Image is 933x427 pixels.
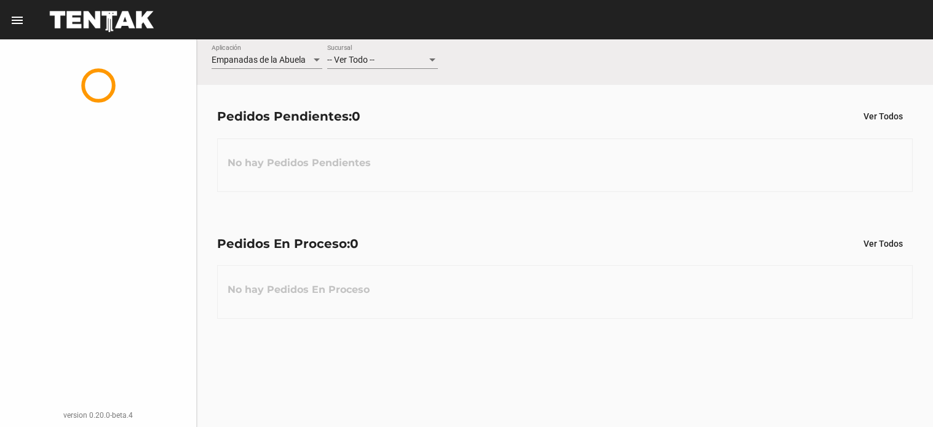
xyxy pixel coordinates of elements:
[854,233,913,255] button: Ver Todos
[217,106,360,126] div: Pedidos Pendientes:
[10,409,186,421] div: version 0.20.0-beta.4
[854,105,913,127] button: Ver Todos
[218,271,379,308] h3: No hay Pedidos En Proceso
[10,13,25,28] mat-icon: menu
[864,111,903,121] span: Ver Todos
[327,55,375,65] span: -- Ver Todo --
[350,236,359,251] span: 0
[352,109,360,124] span: 0
[217,234,359,253] div: Pedidos En Proceso:
[212,55,306,65] span: Empanadas de la Abuela
[864,239,903,249] span: Ver Todos
[218,145,381,182] h3: No hay Pedidos Pendientes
